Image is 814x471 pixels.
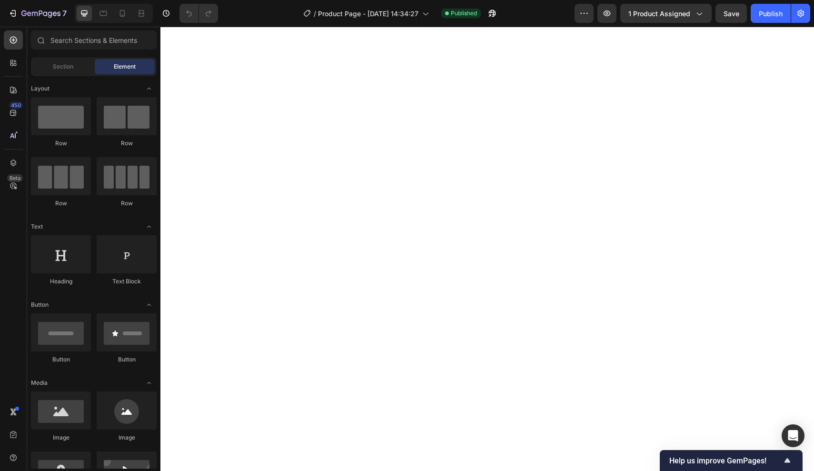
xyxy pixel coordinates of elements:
span: Toggle open [141,297,157,312]
button: 1 product assigned [620,4,712,23]
div: Row [97,139,157,148]
button: Publish [751,4,791,23]
button: 7 [4,4,71,23]
span: Layout [31,84,50,93]
span: Button [31,301,49,309]
div: Button [97,355,157,364]
span: Toggle open [141,219,157,234]
div: Publish [759,9,783,19]
span: Help us improve GemPages! [669,456,782,465]
div: Row [31,199,91,208]
span: Save [724,10,739,18]
div: Image [31,433,91,442]
div: Open Intercom Messenger [782,424,804,447]
span: Element [114,62,136,71]
button: Show survey - Help us improve GemPages! [669,455,793,466]
button: Save [715,4,747,23]
div: Row [31,139,91,148]
div: Beta [7,174,23,182]
span: Published [451,9,477,18]
div: Text Block [97,277,157,286]
span: / [314,9,316,19]
span: Section [53,62,73,71]
div: 450 [9,101,23,109]
span: Toggle open [141,375,157,391]
div: Undo/Redo [179,4,218,23]
span: Toggle open [141,81,157,96]
input: Search Sections & Elements [31,30,157,50]
p: 7 [62,8,67,19]
span: Product Page - [DATE] 14:34:27 [318,9,418,19]
span: Media [31,379,48,387]
span: 1 product assigned [628,9,690,19]
div: Button [31,355,91,364]
div: Heading [31,277,91,286]
span: Text [31,222,43,231]
div: Row [97,199,157,208]
div: Image [97,433,157,442]
iframe: Design area [160,27,814,471]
